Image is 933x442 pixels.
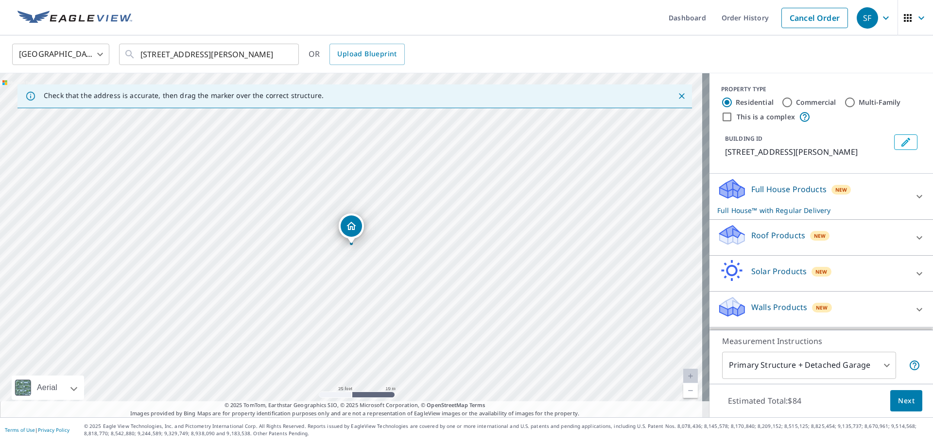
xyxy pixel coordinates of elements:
[337,48,397,60] span: Upload Blueprint
[717,224,925,251] div: Roof ProductsNew
[721,85,921,94] div: PROPERTY TYPE
[717,295,925,323] div: Walls ProductsNew
[751,265,807,277] p: Solar Products
[12,41,109,68] div: [GEOGRAPHIC_DATA]
[796,98,836,107] label: Commercial
[859,98,901,107] label: Multi-Family
[683,369,698,383] a: Current Level 20, Zoom In Disabled
[17,11,132,25] img: EV Logo
[683,383,698,398] a: Current Level 20, Zoom Out
[835,186,847,194] span: New
[816,304,828,311] span: New
[84,423,928,437] p: © 2025 Eagle View Technologies, Inc. and Pictometry International Corp. All Rights Reserved. Repo...
[427,401,467,409] a: OpenStreetMap
[722,352,896,379] div: Primary Structure + Detached Garage
[329,44,404,65] a: Upload Blueprint
[737,112,795,122] label: This is a complex
[781,8,848,28] a: Cancel Order
[140,41,279,68] input: Search by address or latitude-longitude
[34,376,60,400] div: Aerial
[717,205,908,215] p: Full House™ with Regular Delivery
[815,268,828,276] span: New
[814,232,826,240] span: New
[894,134,917,150] button: Edit building 1
[725,146,890,158] p: [STREET_ADDRESS][PERSON_NAME]
[309,44,405,65] div: OR
[751,183,827,195] p: Full House Products
[469,401,485,409] a: Terms
[5,427,69,433] p: |
[44,91,324,100] p: Check that the address is accurate, then drag the marker over the correct structure.
[675,90,688,102] button: Close
[736,98,774,107] label: Residential
[339,213,364,244] div: Dropped pin, building 1, Residential property, 4 Knightsbridge Pl Jackson, NJ 08527
[720,390,809,411] p: Estimated Total: $84
[751,301,807,313] p: Walls Products
[751,229,805,241] p: Roof Products
[909,360,920,371] span: Your report will include the primary structure and a detached garage if one exists.
[890,390,922,412] button: Next
[857,7,878,29] div: SF
[717,178,925,215] div: Full House ProductsNewFull House™ with Regular Delivery
[5,426,35,433] a: Terms of Use
[12,376,84,400] div: Aerial
[225,401,485,409] span: © 2025 TomTom, Earthstar Geographics SIO, © 2025 Microsoft Corporation, ©
[725,134,762,143] p: BUILDING ID
[38,426,69,433] a: Privacy Policy
[898,395,915,407] span: Next
[717,260,925,287] div: Solar ProductsNew
[722,335,920,347] p: Measurement Instructions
